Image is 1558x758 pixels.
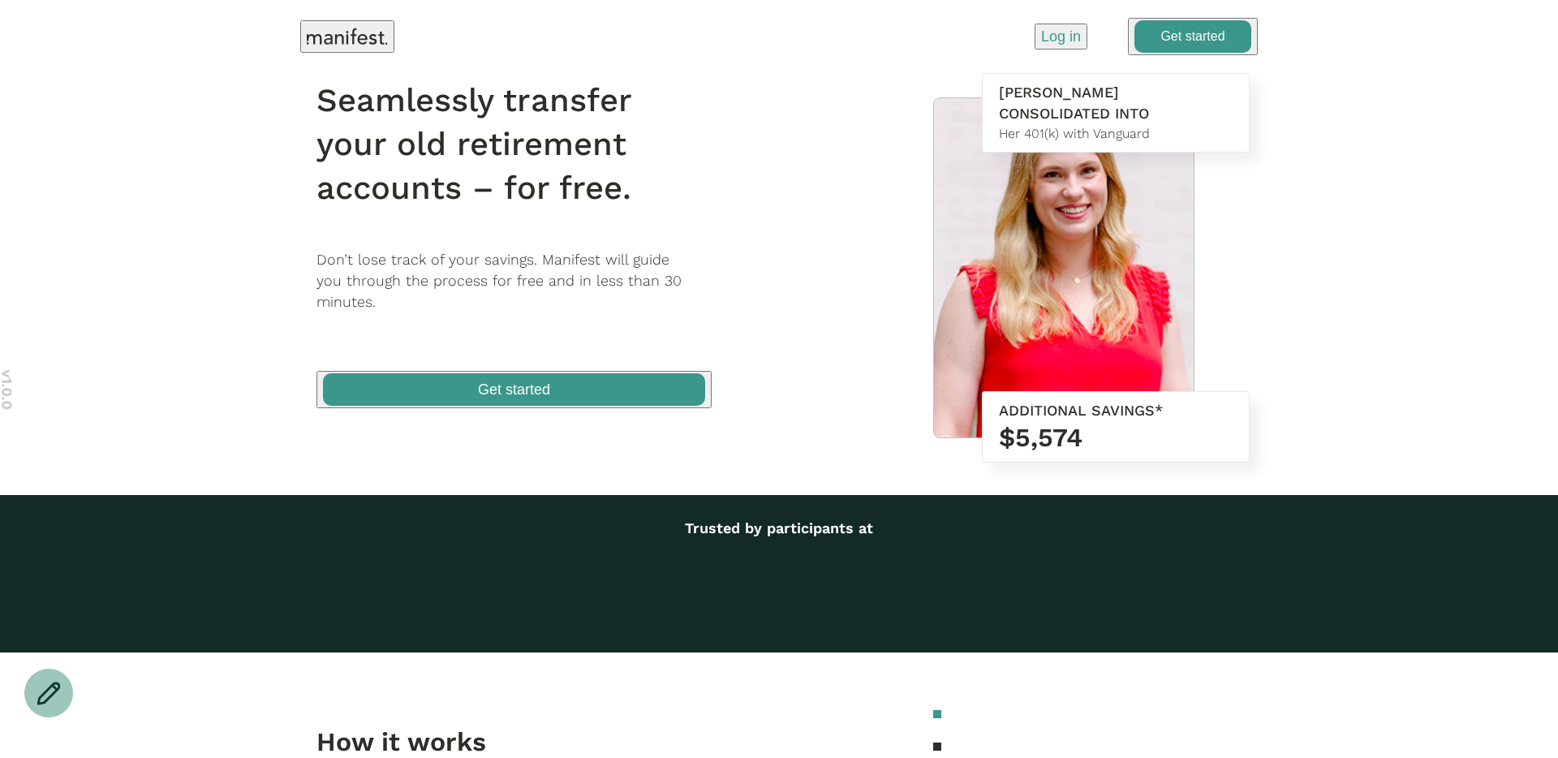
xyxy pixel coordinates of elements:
div: ADDITIONAL SAVINGS* [999,400,1233,421]
div: Her 401(k) with Vanguard [999,124,1233,144]
p: Log in [1041,26,1081,47]
h1: Seamlessly transfer your old retirement accounts – for free. [316,79,733,210]
img: Meredith [934,98,1194,446]
button: Get started [316,371,712,408]
h3: How it works [316,726,679,758]
p: Don’t lose track of your savings. Manifest will guide you through the process for free and in les... [316,249,733,312]
h3: $5,574 [999,421,1233,454]
button: Get started [1128,18,1258,55]
button: Log in [1035,24,1087,50]
div: [PERSON_NAME] CONSOLIDATED INTO [999,82,1233,124]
